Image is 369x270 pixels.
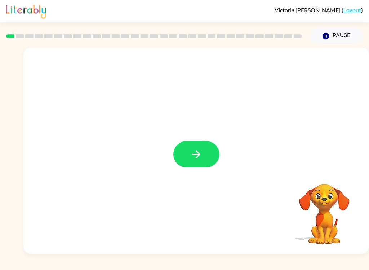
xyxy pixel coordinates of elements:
[275,6,363,13] div: ( )
[288,173,360,245] video: Your browser must support playing .mp4 files to use Literably. Please try using another browser.
[6,3,46,19] img: Literably
[343,6,361,13] a: Logout
[311,28,363,44] button: Pause
[275,6,342,13] span: Victoria [PERSON_NAME]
